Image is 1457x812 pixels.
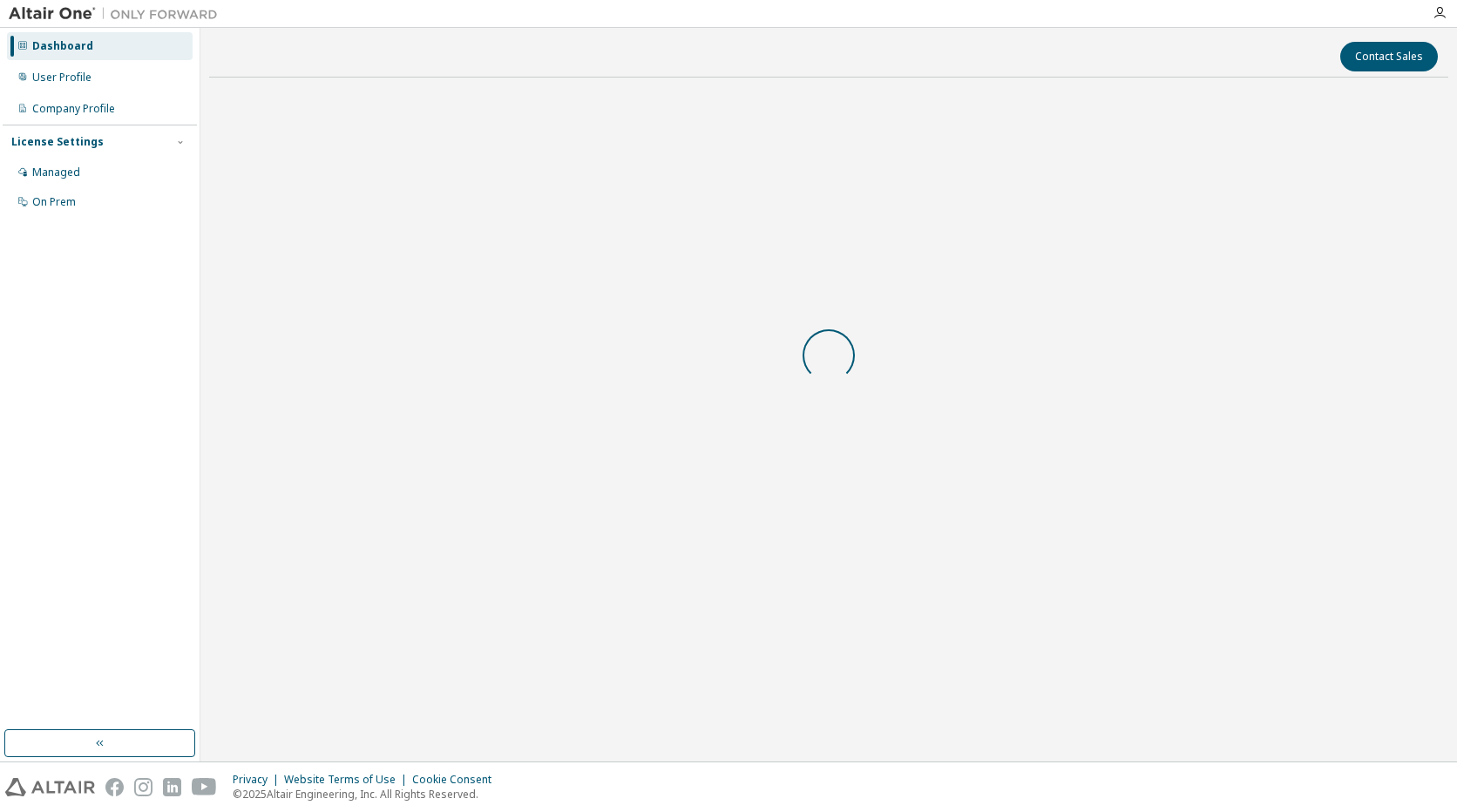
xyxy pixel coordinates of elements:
[32,39,93,53] div: Dashboard
[412,773,502,787] div: Cookie Consent
[134,778,152,796] img: instagram.svg
[11,135,104,149] div: License Settings
[284,773,412,787] div: Website Terms of Use
[233,787,502,802] p: © 2025 Altair Engineering, Inc. All Rights Reserved.
[32,166,80,179] div: Managed
[32,102,115,116] div: Company Profile
[233,773,284,787] div: Privacy
[192,778,217,796] img: youtube.svg
[9,5,227,23] img: Altair One
[32,195,76,209] div: On Prem
[32,71,91,85] div: User Profile
[105,778,124,796] img: facebook.svg
[1340,42,1438,71] button: Contact Sales
[5,778,95,796] img: altair_logo.svg
[163,778,181,796] img: linkedin.svg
